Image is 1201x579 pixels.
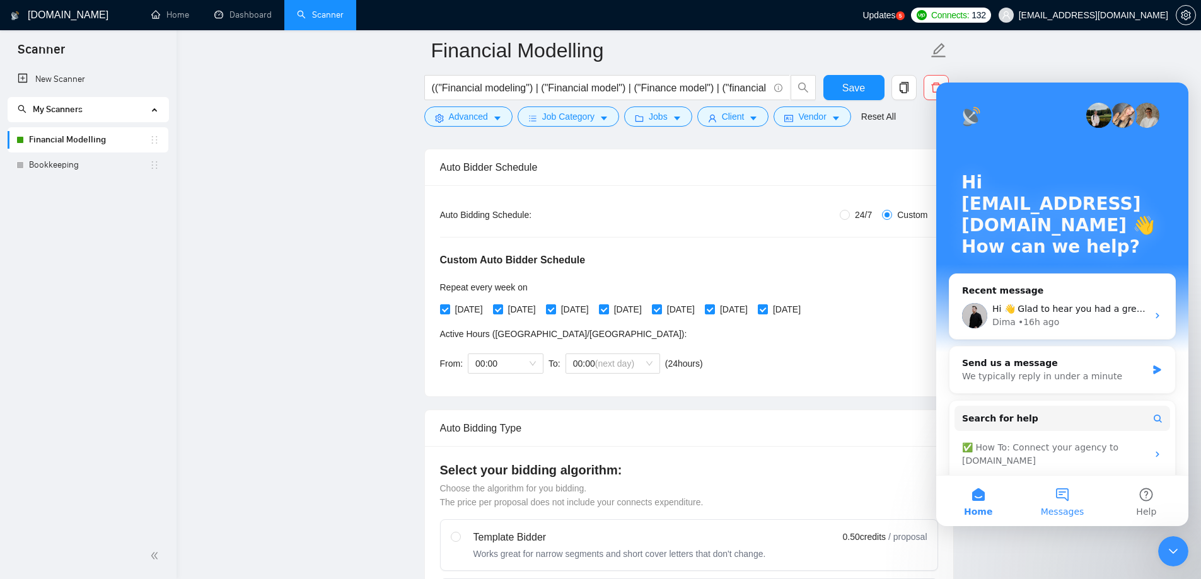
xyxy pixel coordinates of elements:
[798,110,826,123] span: Vendor
[649,110,668,123] span: Jobs
[297,9,344,20] a: searchScanner
[1176,10,1196,20] a: setting
[18,353,234,390] div: ✅ How To: Connect your agency to [DOMAIN_NAME]
[473,530,766,545] div: Template Bidder
[440,410,938,446] div: Auto Bidding Type
[440,149,938,185] div: Auto Bidder Schedule
[862,10,895,20] span: Updates
[924,82,948,93] span: delete
[105,425,148,433] span: Messages
[673,113,682,123] span: caret-down
[13,263,240,311] div: Send us a messageWe typically reply in under a minute
[450,302,488,316] span: [DATE]
[475,354,536,373] span: 00:00
[503,302,541,316] span: [DATE]
[556,302,594,316] span: [DATE]
[774,106,850,127] button: idcardVendorcaret-down
[832,113,840,123] span: caret-down
[440,358,463,369] span: From:
[595,358,634,369] span: (next day)
[473,547,766,560] div: Works great for narrow segments and short cover letters that don't change.
[548,358,560,369] span: To:
[924,75,949,100] button: delete
[1158,536,1188,566] iframe: Intercom live chat
[917,10,927,20] img: upwork-logo.png
[440,461,938,479] h4: Select your bidding algorithm:
[542,110,595,123] span: Job Category
[697,106,769,127] button: userClientcaret-down
[8,40,75,67] span: Scanner
[149,160,160,170] span: holder
[936,83,1188,526] iframe: Intercom live chat
[214,9,272,20] a: dashboardDashboard
[28,425,56,433] span: Home
[823,75,885,100] button: Save
[440,282,528,292] span: Repeat every week on
[150,549,163,562] span: double-left
[1002,11,1011,20] span: user
[56,233,79,246] div: Dima
[749,113,758,123] span: caret-down
[149,135,160,145] span: holder
[708,113,717,123] span: user
[449,110,488,123] span: Advanced
[931,42,947,59] span: edit
[843,530,886,544] span: 0.50 credits
[11,6,20,26] img: logo
[200,425,220,433] span: Help
[26,330,102,343] span: Search for help
[898,13,902,19] text: 5
[493,113,502,123] span: caret-down
[891,75,917,100] button: copy
[850,208,877,222] span: 24/7
[8,67,168,92] li: New Scanner
[18,67,158,92] a: New Scanner
[84,393,168,444] button: Messages
[440,253,586,268] h5: Custom Auto Bidder Schedule
[26,287,211,301] div: We typically reply in under a minute
[18,104,83,115] span: My Scanners
[18,323,234,348] button: Search for help
[892,208,932,222] span: Custom
[600,113,608,123] span: caret-down
[168,393,252,444] button: Help
[791,75,816,100] button: search
[609,302,647,316] span: [DATE]
[151,9,189,20] a: homeHome
[29,152,149,178] a: Bookkeeping
[896,11,905,20] a: 5
[440,329,687,339] span: Active Hours ( [GEOGRAPHIC_DATA]/[GEOGRAPHIC_DATA] ):
[573,354,653,373] span: 00:00
[931,8,969,22] span: Connects:
[8,152,168,178] li: Bookkeeping
[431,35,928,66] input: Scanner name...
[842,80,865,96] span: Save
[424,106,513,127] button: settingAdvancedcaret-down
[662,302,700,316] span: [DATE]
[440,483,704,507] span: Choose the algorithm for you bidding. The price per proposal does not include your connects expen...
[440,208,606,222] div: Auto Bidding Schedule:
[784,113,793,123] span: idcard
[635,113,644,123] span: folder
[624,106,692,127] button: folderJobscaret-down
[33,104,83,115] span: My Scanners
[1176,10,1195,20] span: setting
[528,113,537,123] span: bars
[8,127,168,152] li: Financial Modelling
[518,106,619,127] button: barsJob Categorycaret-down
[888,530,927,543] span: / proposal
[665,358,703,369] span: ( 24 hours)
[722,110,745,123] span: Client
[18,105,26,113] span: search
[715,302,753,316] span: [DATE]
